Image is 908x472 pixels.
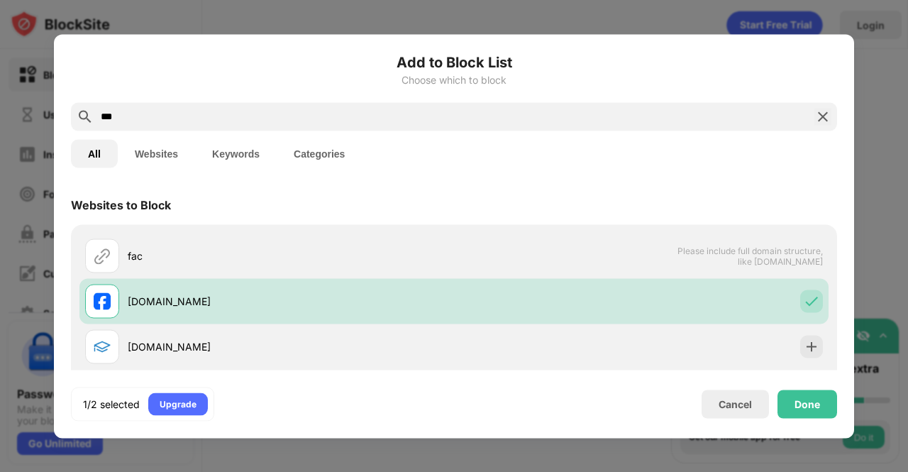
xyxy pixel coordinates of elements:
[128,339,454,354] div: [DOMAIN_NAME]
[277,139,362,168] button: Categories
[94,292,111,309] img: favicons
[71,139,118,168] button: All
[160,397,196,411] div: Upgrade
[71,51,837,72] h6: Add to Block List
[677,245,823,266] span: Please include full domain structure, like [DOMAIN_NAME]
[77,108,94,125] img: search.svg
[128,248,454,263] div: fac
[195,139,277,168] button: Keywords
[128,294,454,309] div: [DOMAIN_NAME]
[71,74,837,85] div: Choose which to block
[94,338,111,355] img: favicons
[719,398,752,410] div: Cancel
[83,397,140,411] div: 1/2 selected
[794,398,820,410] div: Done
[71,197,171,212] div: Websites to Block
[118,139,195,168] button: Websites
[814,108,831,125] img: search-close
[94,247,111,264] img: url.svg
